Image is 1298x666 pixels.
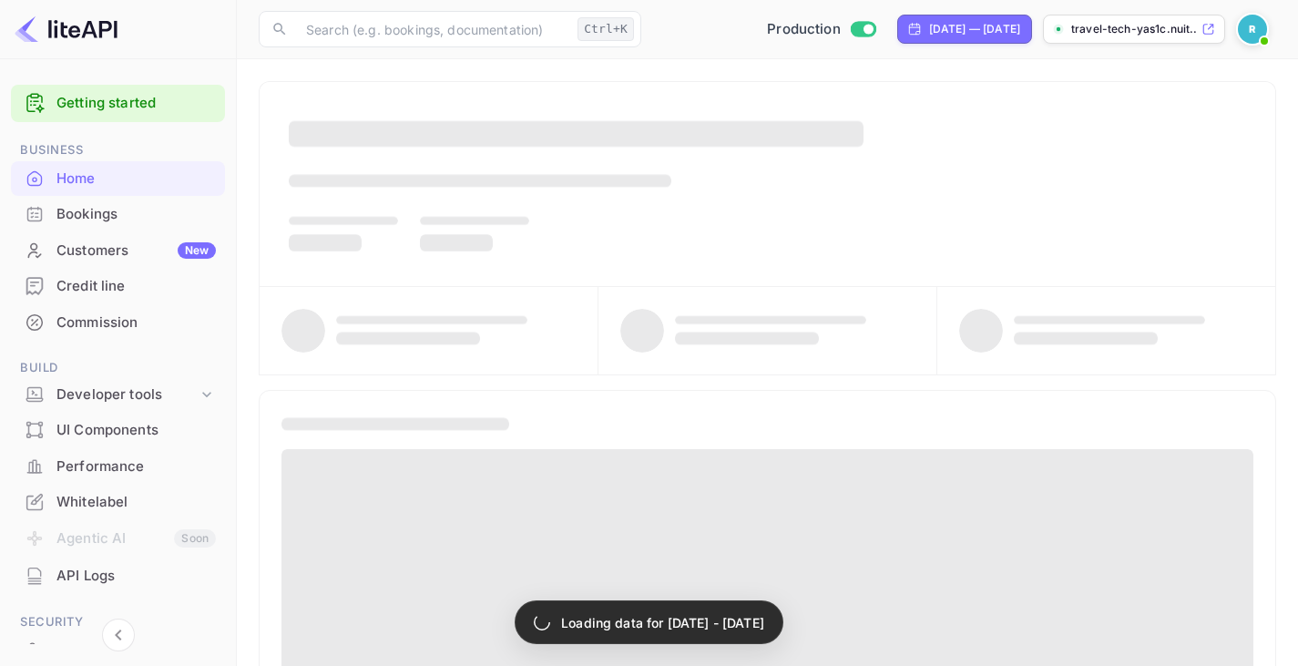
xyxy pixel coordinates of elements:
[1238,15,1267,44] img: Revolut
[56,169,216,190] div: Home
[56,640,216,661] div: Team management
[11,85,225,122] div: Getting started
[11,233,225,267] a: CustomersNew
[56,566,216,587] div: API Logs
[11,413,225,448] div: UI Components
[11,358,225,378] span: Build
[15,15,118,44] img: LiteAPI logo
[56,492,216,513] div: Whitelabel
[295,11,570,47] input: Search (e.g. bookings, documentation)
[56,93,216,114] a: Getting started
[178,242,216,259] div: New
[56,241,216,261] div: Customers
[11,379,225,411] div: Developer tools
[11,449,225,483] a: Performance
[11,558,225,594] div: API Logs
[11,161,225,195] a: Home
[11,632,225,666] a: Team management
[56,313,216,333] div: Commission
[11,269,225,304] div: Credit line
[767,19,841,40] span: Production
[11,449,225,485] div: Performance
[11,305,225,339] a: Commission
[760,19,883,40] div: Switch to Sandbox mode
[11,558,225,592] a: API Logs
[577,17,634,41] div: Ctrl+K
[11,233,225,269] div: CustomersNew
[929,21,1020,37] div: [DATE] — [DATE]
[56,204,216,225] div: Bookings
[11,612,225,632] span: Security
[11,197,225,232] div: Bookings
[56,384,198,405] div: Developer tools
[11,305,225,341] div: Commission
[897,15,1032,44] div: Click to change the date range period
[56,420,216,441] div: UI Components
[11,269,225,302] a: Credit line
[56,276,216,297] div: Credit line
[1071,21,1198,37] p: travel-tech-yas1c.nuit...
[11,485,225,518] a: Whitelabel
[11,197,225,231] a: Bookings
[11,485,225,520] div: Whitelabel
[56,456,216,477] div: Performance
[11,161,225,197] div: Home
[11,413,225,446] a: UI Components
[561,613,764,632] p: Loading data for [DATE] - [DATE]
[11,140,225,160] span: Business
[102,619,135,651] button: Collapse navigation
